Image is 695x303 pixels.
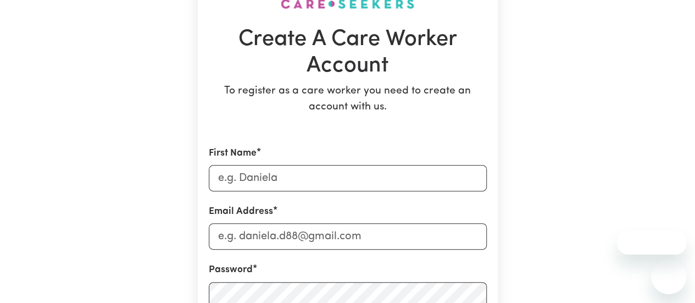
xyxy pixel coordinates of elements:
[209,205,273,219] label: Email Address
[209,146,257,161] label: First Name
[209,263,253,277] label: Password
[209,26,487,79] h1: Create A Care Worker Account
[209,223,487,250] input: e.g. daniela.d88@gmail.com
[651,259,686,294] iframe: Button to launch messaging window
[209,165,487,191] input: e.g. Daniela
[617,230,686,255] iframe: Message from company
[209,84,487,115] p: To register as a care worker you need to create an account with us.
